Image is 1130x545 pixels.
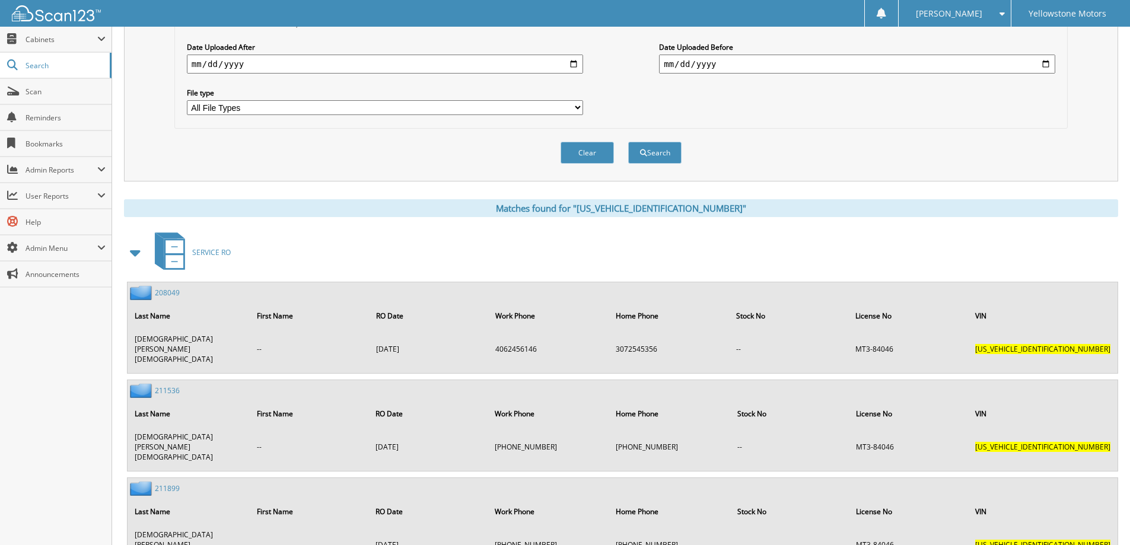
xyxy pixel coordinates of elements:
span: Bookmarks [26,139,106,149]
span: Yellowstone Motors [1029,10,1106,17]
th: Home Phone [610,499,730,524]
th: RO Date [370,401,488,426]
td: -- [731,427,849,467]
th: Last Name [129,304,250,328]
a: 211899 [155,483,180,493]
th: Last Name [129,499,250,524]
th: License No [849,304,968,328]
img: folder2.png [130,481,155,496]
th: VIN [969,401,1116,426]
span: [US_VEHICLE_IDENTIFICATION_NUMBER] [975,344,1110,354]
span: Cabinets [26,34,97,44]
th: VIN [969,304,1116,328]
span: Help [26,217,106,227]
td: 3072545356 [610,329,729,369]
th: RO Date [370,304,488,328]
span: Scan [26,87,106,97]
span: Reminders [26,113,106,123]
span: Admin Reports [26,165,97,175]
th: Home Phone [610,304,729,328]
button: Clear [561,142,614,164]
td: [DEMOGRAPHIC_DATA][PERSON_NAME] [DEMOGRAPHIC_DATA] [129,329,250,369]
span: [US_VEHICLE_IDENTIFICATION_NUMBER] [975,442,1110,452]
div: Matches found for "[US_VEHICLE_IDENTIFICATION_NUMBER]" [124,199,1118,217]
th: First Name [251,499,369,524]
th: Last Name [129,401,250,426]
td: [PHONE_NUMBER] [489,427,609,467]
th: Work Phone [489,499,609,524]
th: Stock No [731,499,849,524]
label: Date Uploaded Before [659,42,1055,52]
td: MT3-84046 [850,427,968,467]
img: folder2.png [130,383,155,398]
span: Admin Menu [26,243,97,253]
input: start [187,55,583,74]
td: [PHONE_NUMBER] [610,427,730,467]
label: File type [187,88,583,98]
th: Work Phone [489,304,609,328]
td: -- [251,329,369,369]
span: User Reports [26,191,97,201]
img: scan123-logo-white.svg [12,5,101,21]
th: VIN [969,499,1116,524]
label: Date Uploaded After [187,42,583,52]
img: folder2.png [130,285,155,300]
th: First Name [251,304,369,328]
th: RO Date [370,499,488,524]
a: 208049 [155,288,180,298]
td: 4062456146 [489,329,609,369]
td: [DEMOGRAPHIC_DATA][PERSON_NAME] [DEMOGRAPHIC_DATA] [129,427,250,467]
a: SERVICE RO [148,229,231,276]
span: SERVICE RO [192,247,231,257]
span: Announcements [26,269,106,279]
th: License No [850,401,968,426]
span: [PERSON_NAME] [916,10,982,17]
th: First Name [251,401,369,426]
iframe: Chat Widget [1071,488,1130,545]
th: Home Phone [610,401,730,426]
th: License No [850,499,968,524]
th: Stock No [730,304,848,328]
td: [DATE] [370,427,488,467]
td: -- [730,329,848,369]
td: [DATE] [370,329,488,369]
th: Stock No [731,401,849,426]
a: 211536 [155,385,180,396]
td: MT3-84046 [849,329,968,369]
span: Search [26,60,104,71]
input: end [659,55,1055,74]
button: Search [628,142,682,164]
td: -- [251,427,369,467]
th: Work Phone [489,401,609,426]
